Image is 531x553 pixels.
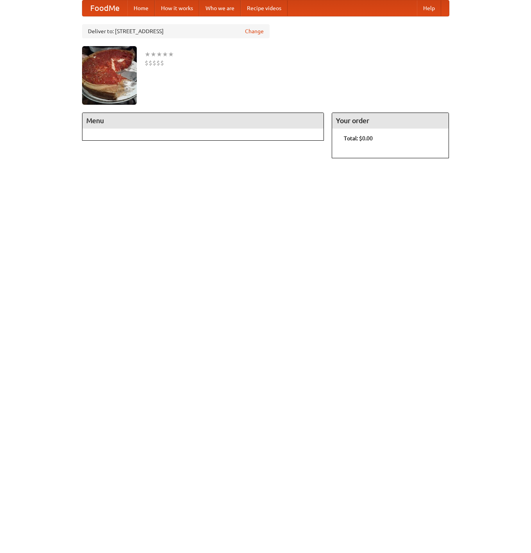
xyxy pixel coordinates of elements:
div: Deliver to: [STREET_ADDRESS] [82,24,270,38]
img: angular.jpg [82,46,137,105]
a: Who we are [199,0,241,16]
b: Total: $0.00 [344,135,373,141]
li: $ [160,59,164,67]
li: ★ [162,50,168,59]
li: $ [156,59,160,67]
li: ★ [168,50,174,59]
li: ★ [156,50,162,59]
li: $ [148,59,152,67]
a: How it works [155,0,199,16]
a: Recipe videos [241,0,288,16]
a: Change [245,27,264,35]
a: Home [127,0,155,16]
a: Help [417,0,441,16]
li: ★ [145,50,150,59]
li: $ [152,59,156,67]
li: $ [145,59,148,67]
li: ★ [150,50,156,59]
a: FoodMe [82,0,127,16]
h4: Menu [82,113,324,129]
h4: Your order [332,113,449,129]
